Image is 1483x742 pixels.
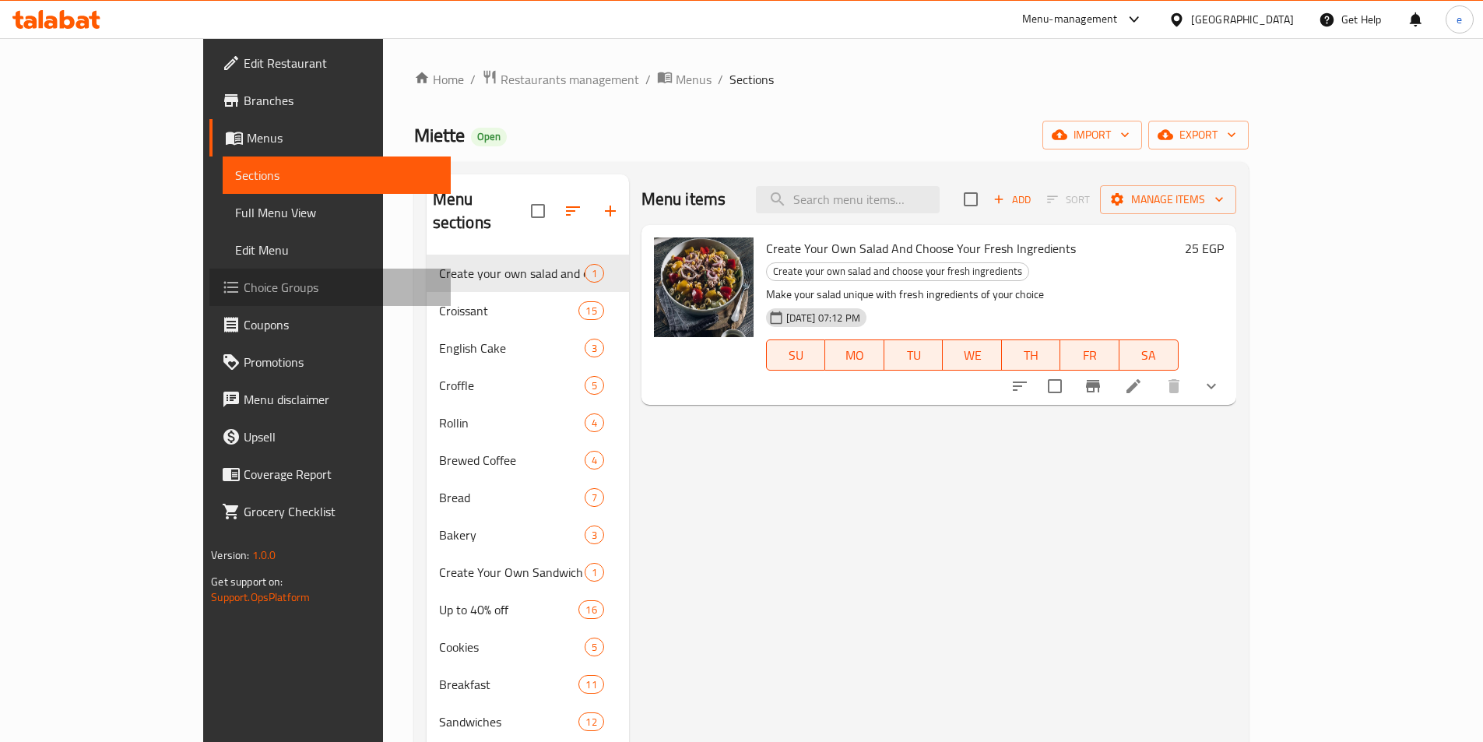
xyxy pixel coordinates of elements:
span: Select section [954,183,987,216]
a: Branches [209,82,451,119]
a: Support.OpsPlatform [211,587,310,607]
svg: Show Choices [1202,377,1221,396]
div: Create your own salad and choose your fresh ingredients [766,262,1029,281]
span: 16 [579,603,603,617]
span: Menu disclaimer [244,390,438,409]
div: Open [471,128,507,146]
span: 11 [579,677,603,692]
button: SA [1119,339,1179,371]
button: TH [1002,339,1061,371]
div: Menu-management [1022,10,1118,29]
span: Sections [729,70,774,89]
span: Promotions [244,353,438,371]
span: Up to 40% off [439,600,579,619]
div: items [585,451,604,469]
span: Full Menu View [235,203,438,222]
span: Create Your Own Sandwich [439,563,585,582]
div: Croissant15 [427,292,629,329]
span: Croissant [439,301,579,320]
button: Branch-specific-item [1074,367,1112,405]
div: Breakfast [439,675,579,694]
span: Select all sections [522,195,554,227]
div: Bread7 [427,479,629,516]
button: Add [987,188,1037,212]
button: FR [1060,339,1119,371]
button: MO [825,339,884,371]
div: Bakery3 [427,516,629,554]
span: Menus [247,128,438,147]
span: Sandwiches [439,712,579,731]
h2: Menu items [641,188,726,211]
div: items [585,638,604,656]
span: Version: [211,545,249,565]
div: Cookies5 [427,628,629,666]
span: WE [949,344,996,367]
span: TU [891,344,937,367]
p: Make your salad unique with fresh ingredients of your choice [766,285,1179,304]
span: 1 [585,266,603,281]
div: Create your own salad and choose your fresh ingredients1 [427,255,629,292]
button: TU [884,339,944,371]
span: Add item [987,188,1037,212]
span: Cookies [439,638,585,656]
span: [DATE] 07:12 PM [780,311,866,325]
span: 4 [585,416,603,431]
div: items [578,600,603,619]
span: import [1055,125,1130,145]
span: Brewed Coffee [439,451,585,469]
a: Upsell [209,418,451,455]
button: SU [766,339,825,371]
span: 5 [585,640,603,655]
span: 4 [585,453,603,468]
span: TH [1008,344,1055,367]
span: 3 [585,341,603,356]
a: Menus [209,119,451,156]
button: WE [943,339,1002,371]
div: Create Your Own Sandwich1 [427,554,629,591]
li: / [470,70,476,89]
span: 5 [585,378,603,393]
button: show more [1193,367,1230,405]
span: 3 [585,528,603,543]
span: MO [831,344,878,367]
button: export [1148,121,1249,149]
a: Edit Restaurant [209,44,451,82]
span: Bakery [439,526,585,544]
span: Choice Groups [244,278,438,297]
div: Sandwiches12 [427,703,629,740]
span: Create Your Own Salad And Choose Your Fresh Ingredients [766,237,1076,260]
span: Open [471,130,507,143]
span: Coverage Report [244,465,438,484]
span: SA [1126,344,1172,367]
span: Miette [414,118,465,153]
button: Manage items [1100,185,1236,214]
div: Breakfast11 [427,666,629,703]
span: export [1161,125,1236,145]
span: Rollin [439,413,585,432]
a: Coverage Report [209,455,451,493]
span: e [1457,11,1462,28]
input: search [756,186,940,213]
span: Croffle [439,376,585,395]
a: Edit Menu [223,231,451,269]
span: Edit Restaurant [244,54,438,72]
div: English Cake3 [427,329,629,367]
img: Create Your Own Salad And Choose Your Fresh Ingredients [654,237,754,337]
a: Choice Groups [209,269,451,306]
div: [GEOGRAPHIC_DATA] [1191,11,1294,28]
span: FR [1067,344,1113,367]
span: Add [991,191,1033,209]
button: import [1042,121,1142,149]
div: items [585,526,604,544]
span: Coupons [244,315,438,334]
span: 12 [579,715,603,730]
a: Coupons [209,306,451,343]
